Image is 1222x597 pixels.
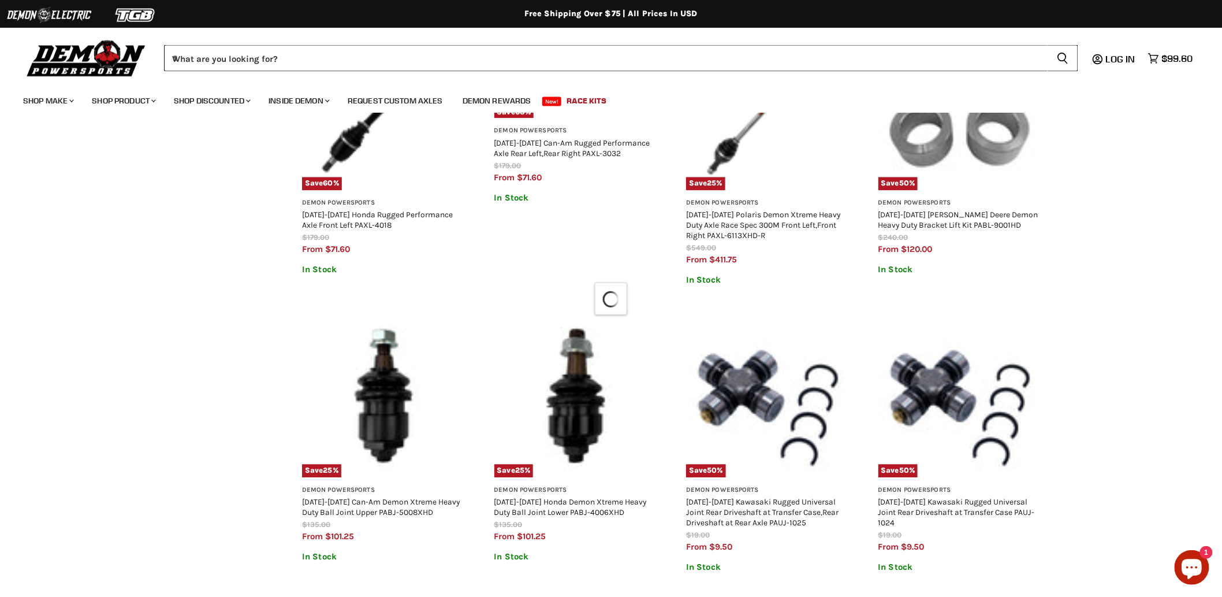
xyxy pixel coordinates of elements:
a: Shop Product [83,89,163,113]
span: $120.00 [901,244,933,255]
img: 2002-2012 Kawasaki Rugged Universal Joint Rear Driveshaft at Transfer Case,Rear Driveshaft at Rea... [686,314,850,478]
div: Free Shipping Over $75 | All Prices In USD [149,9,1073,19]
span: $19.00 [686,531,710,540]
span: 50 [707,466,717,475]
span: $71.60 [517,173,542,183]
span: $19.00 [878,531,902,540]
span: 60 [515,107,525,116]
span: from [878,542,899,552]
img: 2015-2022 Honda Demon Xtreme Heavy Duty Ball Joint Lower PABJ-4006XHD [494,314,658,478]
span: $99.60 [1162,53,1193,64]
span: $179.00 [494,162,521,170]
h3: Demon Powersports [686,487,850,495]
span: 50 [899,466,909,475]
span: from [878,244,899,255]
span: $135.00 [302,521,330,529]
p: In Stock [878,563,1042,573]
p: In Stock [302,552,465,562]
span: $411.75 [709,255,737,265]
p: In Stock [302,265,465,275]
p: In Stock [494,552,658,562]
a: Race Kits [558,89,616,113]
a: [DATE]-[DATE] Can-Am Rugged Performance Axle Rear Left,Rear Right PAXL-3032 [494,139,650,158]
span: $179.00 [302,233,329,242]
span: Save % [686,465,726,477]
span: Save % [878,465,918,477]
span: $71.60 [325,244,350,255]
a: 2011-2024 Can-Am Demon Xtreme Heavy Duty Ball Joint Upper PABJ-5008XHDSave25% [302,314,465,478]
img: 2011-2024 Can-Am Demon Xtreme Heavy Duty Ball Joint Upper PABJ-5008XHD [302,314,465,478]
a: [DATE]-[DATE] Can-Am Demon Xtreme Heavy Duty Ball Joint Upper PABJ-5008XHD [302,498,460,517]
span: 60 [323,179,333,188]
h3: Demon Powersports [494,487,658,495]
img: Demon Powersports [23,38,150,79]
inbox-online-store-chat: Shopify online store chat [1171,550,1213,588]
span: $240.00 [878,233,908,242]
span: $101.25 [517,532,546,542]
a: 1997-2012 Kawasaki Rugged Universal Joint Rear Driveshaft at Transfer Case PAUJ-1024Save50% [878,314,1042,478]
h3: Demon Powersports [494,127,658,136]
span: from [302,532,323,542]
a: [DATE]-[DATE] Kawasaki Rugged Universal Joint Rear Driveshaft at Transfer Case,Rear Driveshaft at... [686,498,839,528]
p: In Stock [686,563,850,573]
a: Shop Discounted [165,89,258,113]
p: In Stock [686,276,850,285]
a: $99.60 [1142,50,1199,67]
span: Save % [686,177,725,190]
span: $9.50 [709,542,732,552]
h3: Demon Powersports [878,487,1042,495]
span: 25 [323,466,333,475]
a: 2015-2022 Honda Demon Xtreme Heavy Duty Ball Joint Lower PABJ-4006XHDSave25% [494,314,658,478]
ul: Main menu [14,84,1190,113]
span: 50 [899,179,909,188]
img: 1997-2012 Kawasaki Rugged Universal Joint Rear Driveshaft at Transfer Case PAUJ-1024 [878,314,1042,478]
input: When autocomplete results are available use up and down arrows to review and enter to select [164,45,1048,72]
a: Log in [1101,54,1142,64]
span: New! [542,97,562,106]
p: In Stock [494,194,658,203]
a: Demon Rewards [454,89,540,113]
span: from [686,255,707,265]
form: Product [164,45,1078,72]
span: Save % [878,177,918,190]
span: $135.00 [494,521,523,529]
h3: Demon Powersports [302,199,465,208]
img: Demon Electric Logo 2 [6,4,92,26]
h3: Demon Powersports [686,199,850,208]
span: from [302,244,323,255]
a: [DATE]-[DATE] Honda Rugged Performance Axle Front Left PAXL-4018 [302,210,453,230]
span: from [686,542,707,552]
span: $101.25 [325,532,354,542]
h3: Demon Powersports [878,199,1042,208]
h3: Demon Powersports [302,487,465,495]
button: Search [1048,45,1078,72]
span: Save % [494,465,534,477]
span: 25 [707,179,717,188]
span: $9.50 [901,542,925,552]
span: Save % [302,465,341,477]
span: from [494,173,515,183]
a: [DATE]-[DATE] Honda Demon Xtreme Heavy Duty Ball Joint Lower PABJ-4006XHD [494,498,647,517]
a: [DATE]-[DATE] Polaris Demon Xtreme Heavy Duty Axle Race Spec 300M Front Left,Front Right PAXL-611... [686,210,840,240]
span: Log in [1106,53,1135,65]
a: Inside Demon [260,89,337,113]
span: $549.00 [686,244,716,253]
a: [DATE]-[DATE] Kawasaki Rugged Universal Joint Rear Driveshaft at Transfer Case PAUJ-1024 [878,498,1035,528]
a: Shop Make [14,89,81,113]
a: Request Custom Axles [339,89,452,113]
span: 25 [515,466,524,475]
span: Save % [302,177,342,190]
span: from [494,532,515,542]
img: TGB Logo 2 [92,4,179,26]
p: In Stock [878,265,1042,275]
a: [DATE]-[DATE] [PERSON_NAME] Deere Demon Heavy Duty Bracket Lift Kit PABL-9001HD [878,210,1038,230]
